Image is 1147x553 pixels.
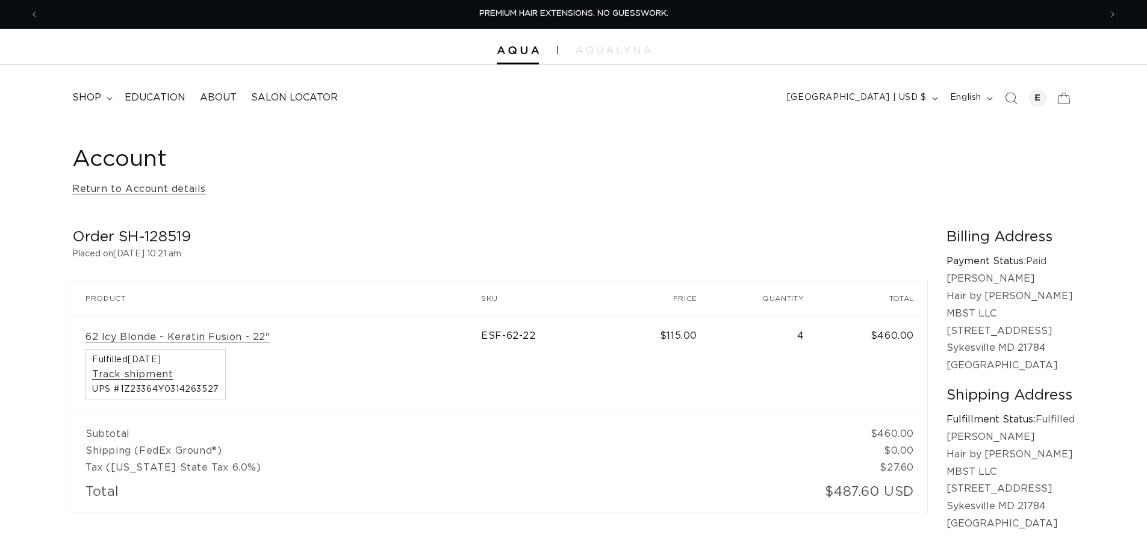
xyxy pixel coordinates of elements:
strong: Payment Status: [947,256,1026,266]
th: Quantity [710,280,817,317]
h2: Billing Address [947,228,1075,247]
a: Education [117,84,193,111]
button: [GEOGRAPHIC_DATA] | USD $ [780,87,943,110]
h2: Order SH-128519 [72,228,927,247]
a: 62 Icy Blonde - Keratin Fusion - 22" [85,331,270,344]
h1: Account [72,145,1075,175]
button: Next announcement [1099,3,1126,26]
a: Return to Account details [72,181,206,198]
td: 4 [710,317,817,415]
p: Paid [947,253,1075,270]
span: PREMIUM HAIR EXTENSIONS. NO GUESSWORK. [479,10,668,17]
p: Placed on [72,247,927,262]
img: aqualyna.com [576,46,651,54]
td: $460.00 [817,317,927,415]
time: [DATE] [128,356,161,364]
span: English [950,91,981,104]
td: ESF-62-22 [481,317,612,415]
span: Fulfilled [92,356,219,364]
span: Salon Locator [251,91,338,104]
th: Product [72,280,481,317]
td: Total [72,476,710,513]
button: English [943,87,998,110]
th: Price [612,280,710,317]
img: Aqua Hair Extensions [497,46,539,55]
summary: Search [998,85,1024,111]
summary: shop [65,84,117,111]
td: $0.00 [817,442,927,459]
th: SKU [481,280,612,317]
time: [DATE] 10:21 am [113,250,181,258]
td: $27.60 [817,459,927,476]
span: [GEOGRAPHIC_DATA] | USD $ [787,91,927,104]
h2: Shipping Address [947,386,1075,405]
td: $460.00 [817,415,927,442]
td: Shipping (FedEx Ground®) [72,442,817,459]
p: [PERSON_NAME] Hair by [PERSON_NAME] MBST LLC [STREET_ADDRESS] Sykesville MD 21784 [GEOGRAPHIC_DATA] [947,270,1075,374]
th: Total [817,280,927,317]
span: Education [125,91,185,104]
p: [PERSON_NAME] Hair by [PERSON_NAME] MBST LLC [STREET_ADDRESS] Sykesville MD 21784 [GEOGRAPHIC_DATA] [947,428,1075,533]
button: Previous announcement [21,3,48,26]
a: About [193,84,244,111]
span: UPS #1Z23364Y0314263527 [92,385,219,394]
span: About [200,91,237,104]
a: Track shipment [92,368,173,381]
td: Tax ([US_STATE] State Tax 6.0%) [72,459,817,476]
strong: Fulfillment Status: [947,415,1036,424]
td: Subtotal [72,415,817,442]
p: Fulfilled [947,411,1075,428]
a: Salon Locator [244,84,345,111]
span: shop [72,91,101,104]
span: $115.00 [660,331,697,341]
td: $487.60 USD [710,476,927,513]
